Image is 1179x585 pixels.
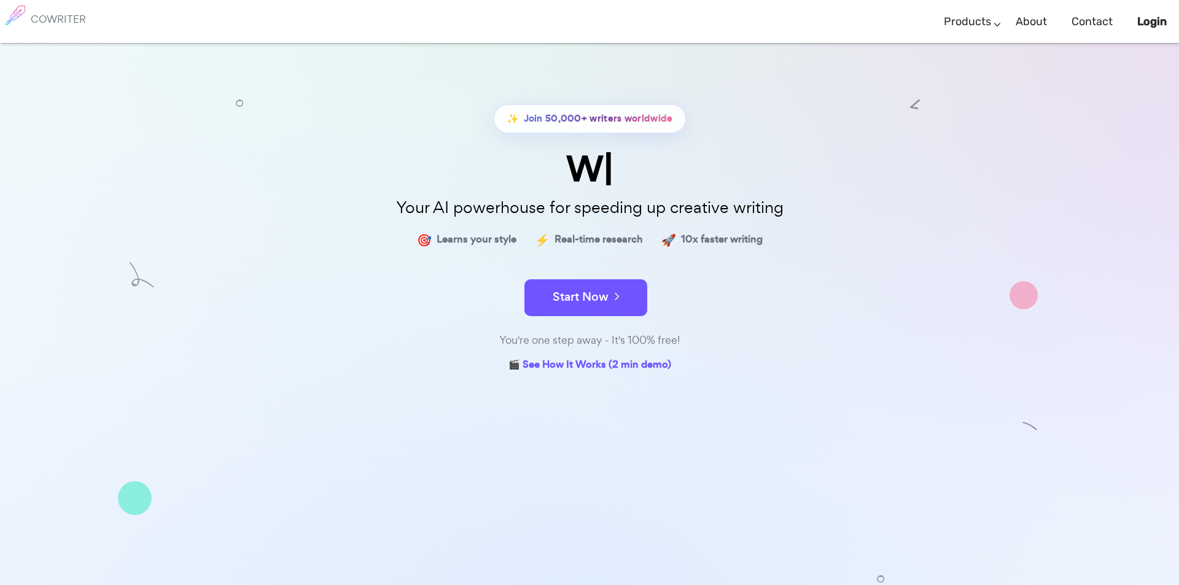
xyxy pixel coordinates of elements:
[877,575,884,583] img: shape
[130,262,154,287] img: shape
[437,231,516,249] span: Learns your style
[554,231,643,249] span: Real-time research
[1022,419,1038,434] img: shape
[508,356,671,375] a: 🎬 See How It Works (2 min demo)
[1137,4,1167,40] a: Login
[118,481,152,515] img: shape
[282,195,897,221] p: Your AI powerhouse for speeding up creative writing
[31,14,86,25] h6: COWRITER
[1016,4,1047,40] a: About
[507,110,519,128] span: ✨
[282,152,897,187] div: W
[1010,281,1038,309] img: shape
[524,110,673,128] span: Join 50,000+ writers worldwide
[236,99,243,107] img: shape
[1137,15,1167,28] b: Login
[1072,4,1113,40] a: Contact
[661,231,676,249] span: 🚀
[535,231,550,249] span: ⚡
[910,99,920,109] img: shape
[944,4,991,40] a: Products
[282,331,897,349] div: You're one step away - It's 100% free!
[524,279,647,316] button: Start Now
[681,231,763,249] span: 10x faster writing
[417,231,432,249] span: 🎯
